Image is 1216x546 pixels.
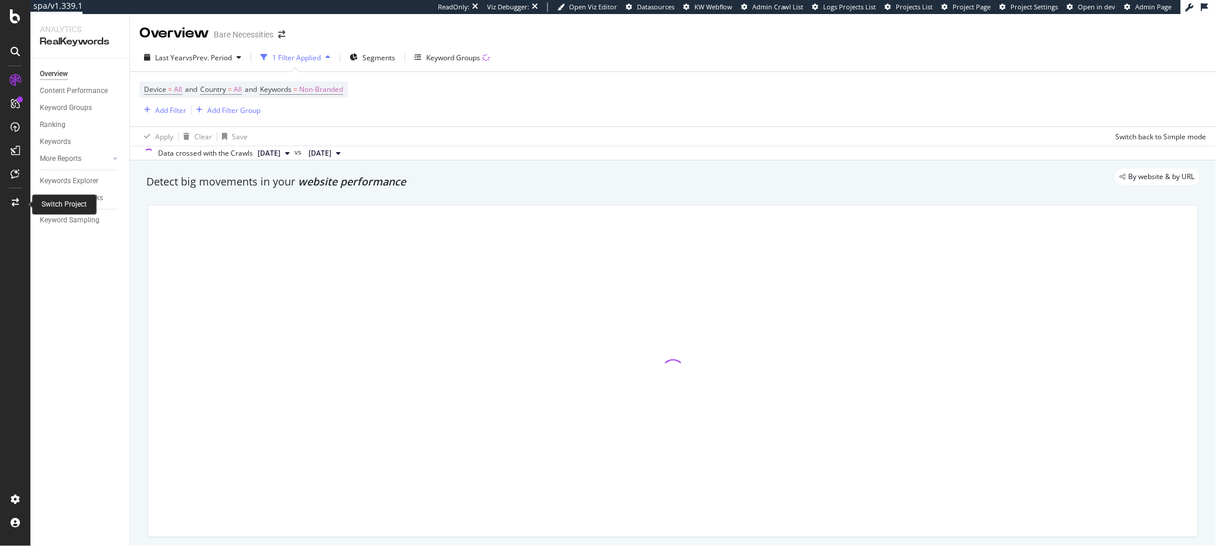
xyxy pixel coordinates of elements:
span: 2024 Oct. 31st [309,148,331,159]
div: arrow-right-arrow-left [278,30,285,39]
span: Datasources [637,2,674,11]
a: Admin Crawl List [741,2,804,12]
a: Projects List [885,2,933,12]
a: Project Page [942,2,991,12]
span: vs [294,147,304,157]
a: Admin Page [1125,2,1172,12]
span: Keywords [260,84,292,94]
span: and [185,84,197,94]
a: Logs Projects List [813,2,876,12]
div: Data crossed with the Crawls [158,148,253,159]
span: Open in dev [1078,2,1116,11]
button: Last YearvsPrev. Period [139,48,246,67]
div: Add Filter Group [207,105,261,115]
button: Save [217,127,248,146]
a: Keywords [40,136,121,148]
button: Segments [345,48,400,67]
div: RealKeywords [40,35,120,49]
div: Content Performance [40,85,108,97]
button: Apply [139,127,173,146]
a: More Reports [40,153,109,165]
div: Overview [40,68,68,80]
span: Project Settings [1011,2,1059,11]
span: Non-Branded [299,81,343,98]
span: KW Webflow [694,2,732,11]
div: legacy label [1115,169,1200,185]
button: [DATE] [253,146,294,160]
div: Overview [139,23,209,43]
a: KW Webflow [683,2,732,12]
div: Add Filter [155,105,186,115]
a: Explorer Bookmarks [40,192,121,204]
button: 1 Filter Applied [256,48,335,67]
a: Datasources [626,2,674,12]
a: Content Performance [40,85,121,97]
div: ReadOnly: [438,2,470,12]
span: = [293,84,297,94]
button: Add Filter [139,103,186,117]
button: Switch back to Simple mode [1111,127,1207,146]
button: Add Filter Group [191,103,261,117]
span: Project Page [953,2,991,11]
span: Logs Projects List [824,2,876,11]
button: [DATE] [304,146,345,160]
span: Last Year [155,53,186,63]
div: Bare Necessities [214,29,273,40]
a: Open Viz Editor [557,2,617,12]
span: Device [144,84,166,94]
div: Explorer Bookmarks [40,192,103,204]
div: Ranking [40,119,66,131]
span: Projects List [896,2,933,11]
span: All [174,81,182,98]
span: All [234,81,242,98]
a: Open in dev [1067,2,1116,12]
div: Keywords [40,136,71,148]
div: Keywords Explorer [40,175,98,187]
div: Switch back to Simple mode [1116,132,1207,142]
span: Segments [362,53,395,63]
span: vs Prev. Period [186,53,232,63]
a: Keywords Explorer [40,175,121,187]
span: and [245,84,257,94]
div: Viz Debugger: [487,2,529,12]
button: Clear [179,127,212,146]
div: Keyword Groups [426,53,480,63]
a: Keyword Groups [40,102,121,114]
div: Apply [155,132,173,142]
div: Keyword Sampling [40,214,100,226]
div: 1 Filter Applied [272,53,321,63]
div: Keyword Groups [40,102,92,114]
span: 2025 Aug. 22nd [258,148,280,159]
span: By website & by URL [1129,173,1195,180]
span: Admin Crawl List [752,2,804,11]
a: Project Settings [1000,2,1059,12]
span: Open Viz Editor [569,2,617,11]
div: More Reports [40,153,81,165]
div: Clear [194,132,212,142]
div: Analytics [40,23,120,35]
div: Switch Project [42,200,87,210]
a: Keyword Sampling [40,214,121,226]
span: Country [200,84,226,94]
span: = [228,84,232,94]
span: = [168,84,172,94]
span: Admin Page [1136,2,1172,11]
a: Ranking [40,119,121,131]
div: Save [232,132,248,142]
a: Overview [40,68,121,80]
button: Keyword Groups [410,48,494,67]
